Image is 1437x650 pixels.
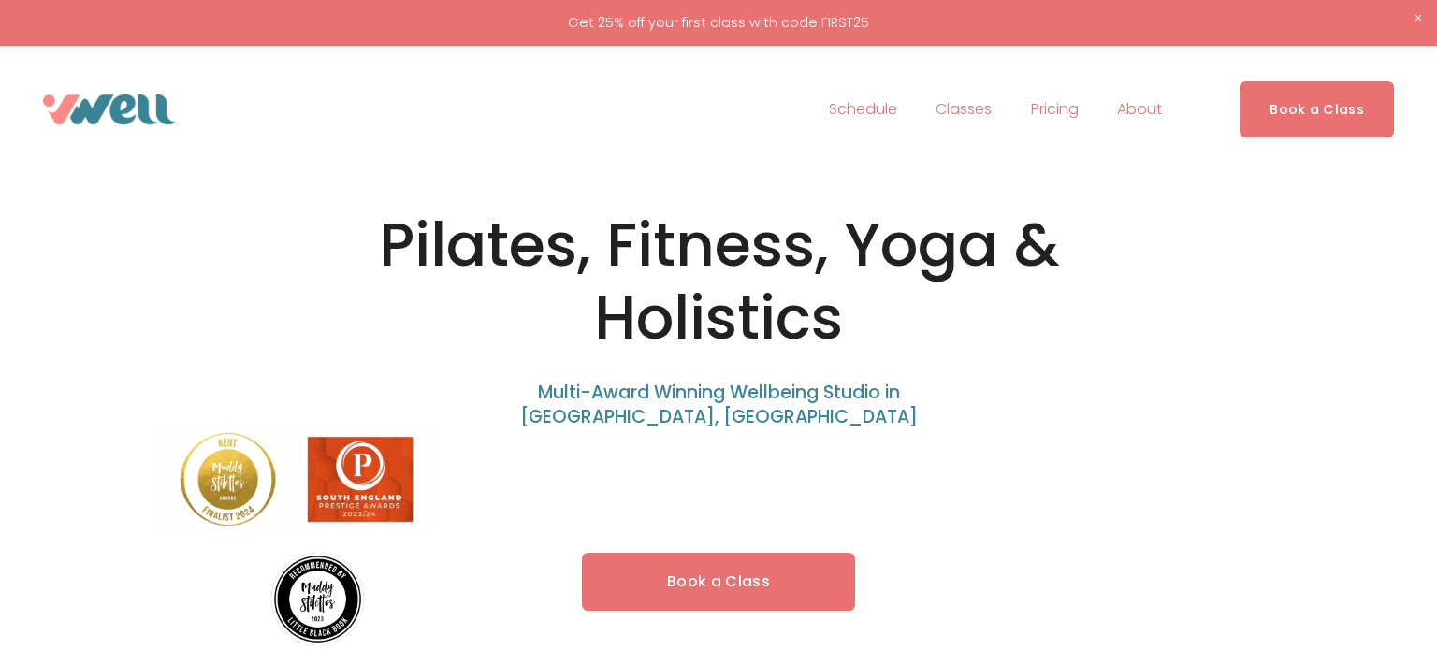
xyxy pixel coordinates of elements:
[582,553,855,612] a: Book a Class
[829,94,897,124] a: Schedule
[1117,96,1162,123] span: About
[1031,94,1079,124] a: Pricing
[1117,94,1162,124] a: folder dropdown
[936,96,992,123] span: Classes
[298,209,1138,356] h1: Pilates, Fitness, Yoga & Holistics
[936,94,992,124] a: folder dropdown
[1240,81,1394,137] a: Book a Class
[520,380,918,430] span: Multi-Award Winning Wellbeing Studio in [GEOGRAPHIC_DATA], [GEOGRAPHIC_DATA]
[43,94,176,124] img: VWell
